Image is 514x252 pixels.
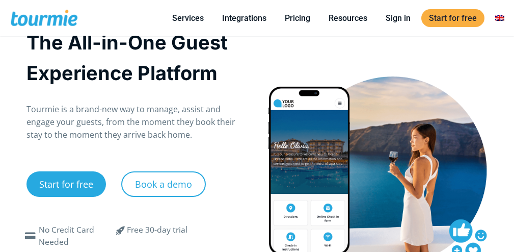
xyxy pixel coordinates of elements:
a: Start for free [421,9,484,27]
div: Free 30-day trial [127,224,187,236]
a: Book a demo [121,171,206,197]
span:  [22,232,39,240]
div: No Credit Card Needed [39,224,115,248]
h1: The All-in-One Guest Experience Platform [26,27,247,88]
a: Start for free [26,171,106,197]
a: Sign in [378,12,418,24]
p: Tourmie is a brand-new way to manage, assist and engage your guests, from the moment they book th... [26,103,247,141]
a: Resources [321,12,375,24]
span:  [109,224,133,236]
a: Pricing [277,12,318,24]
a: Services [165,12,211,24]
a: Integrations [214,12,274,24]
